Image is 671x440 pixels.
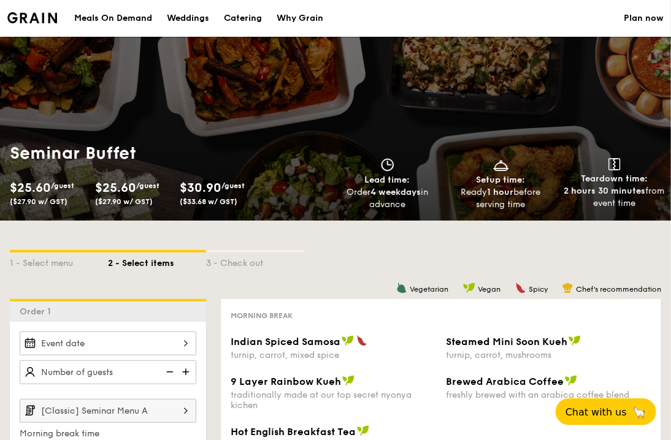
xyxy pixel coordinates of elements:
strong: 1 hour [488,187,514,197]
span: Vegan [478,285,500,294]
span: ($27.90 w/ GST) [10,197,67,206]
div: from event time [562,185,666,210]
img: icon-reduce.1d2dbef1.svg [159,360,178,384]
img: icon-chef-hat.a58ddaea.svg [562,283,573,294]
span: Chat with us [566,406,627,418]
img: icon-vegan.f8ff3823.svg [463,283,475,294]
span: 🦙 [632,405,646,419]
span: Order 1 [20,306,56,317]
span: $25.60 [95,181,136,195]
span: Brewed Arabica Coffee [446,376,564,387]
label: Morning break time [20,428,196,440]
span: Spicy [529,285,548,294]
div: Order in advance [336,186,439,211]
div: 1 - Select menu [10,252,108,270]
div: turnip, carrot, mushrooms [446,350,651,360]
img: icon-add.58712e84.svg [178,360,196,384]
button: Chat with us🦙 [556,398,656,425]
span: ($27.90 w/ GST) [95,197,153,206]
span: $30.90 [180,181,221,195]
span: Hot English Breakfast Tea [231,426,356,438]
div: freshly brewed with an arabica coffee blend [446,390,651,400]
span: Steamed Mini Soon Kueh [446,336,567,347]
span: Morning break [231,311,293,320]
img: icon-vegan.f8ff3823.svg [357,425,369,436]
span: Chef's recommendation [576,285,661,294]
img: icon-dish.430c3a2e.svg [492,158,510,172]
input: Number of guests [20,360,196,384]
img: icon-vegan.f8ff3823.svg [565,375,577,386]
span: $25.60 [10,181,51,195]
span: /guest [136,181,159,190]
span: ($33.68 w/ GST) [180,197,237,206]
span: Lead time: [365,175,410,185]
span: /guest [221,181,245,190]
span: Setup time: [477,175,526,185]
img: icon-spicy.37a8142b.svg [515,283,526,294]
span: /guest [51,181,74,190]
img: icon-chevron-right.3c0dfbd6.svg [175,399,196,422]
div: traditionally made at our top secret nyonya kichen [231,390,436,411]
img: icon-teardown.65201eee.svg [608,158,621,170]
a: Logotype [7,12,57,23]
input: Event date [20,332,196,355]
div: turnip, carrot, mixed spice [231,350,436,360]
div: Ready before serving time [449,186,553,211]
strong: 4 weekdays [370,187,421,197]
img: icon-vegan.f8ff3823.svg [342,375,355,386]
div: 3 - Check out [206,252,304,270]
img: icon-vegan.f8ff3823.svg [342,335,354,346]
img: Grain [7,12,57,23]
span: Indian Spiced Samosa [231,336,340,347]
span: Teardown time: [581,173,648,184]
span: Vegetarian [410,285,448,294]
img: icon-spicy.37a8142b.svg [356,335,367,346]
strong: 2 hours 30 minutes [564,186,646,196]
img: icon-vegan.f8ff3823.svg [569,335,581,346]
div: 2 - Select items [108,252,206,270]
span: 9 Layer Rainbow Kueh [231,376,341,387]
h1: Seminar Buffet [10,142,255,164]
img: icon-vegetarian.fe4039eb.svg [396,283,407,294]
img: icon-clock.2db775ea.svg [378,158,397,172]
